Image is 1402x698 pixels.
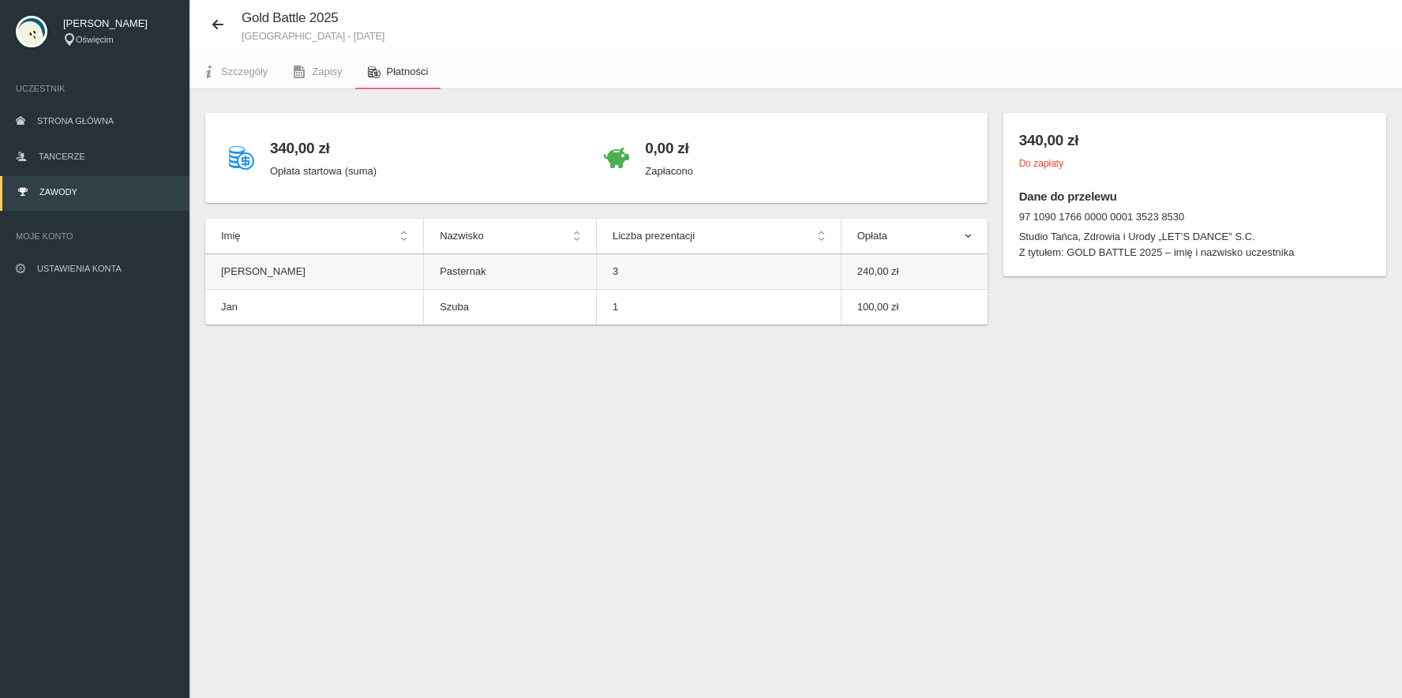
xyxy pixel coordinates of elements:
td: 1 [596,290,841,325]
th: Nazwisko [424,219,597,254]
span: Moje konto [16,228,174,244]
span: Szczegóły [221,66,268,77]
td: Szuba [424,290,597,325]
p: Opłata startowa (suma) [270,163,377,179]
span: Płatności [387,66,429,77]
span: Zawody [39,187,77,197]
p: Zapłacono [645,163,693,179]
h4: 0,00 zł [645,137,693,159]
td: 3 [596,254,841,290]
th: Imię [205,219,424,254]
span: Uczestnik [16,81,174,96]
span: Strona główna [37,116,114,126]
dd: Z tytułem: GOLD BATTLE 2025 – imię i nazwisko uczestnika [1019,245,1370,261]
a: Zapisy [280,54,354,89]
span: Zapisy [312,66,342,77]
th: Liczba prezentacji [596,219,841,254]
a: Szczegóły [189,54,280,89]
img: svg [16,16,47,47]
small: Do zapłaty [1019,158,1063,169]
span: Tancerze [39,152,84,161]
span: Ustawienia konta [37,264,122,273]
td: 100,00 zł [841,290,987,325]
a: Płatności [355,54,441,89]
h4: 340,00 zł [270,137,377,159]
td: Jan [205,290,424,325]
th: Opłata [841,219,987,254]
div: Oświęcim [63,33,174,47]
h6: Dane do przelewu [1019,187,1370,205]
td: 240,00 zł [841,254,987,290]
dd: Studio Tańca, Zdrowia i Urody „LET’S DANCE" S.C. [1019,229,1370,245]
span: [PERSON_NAME] [63,16,174,32]
td: [PERSON_NAME] [205,254,424,290]
dt: 97 1090 1766 0000 0001 3523 8530 [1019,209,1370,225]
h4: 340,00 zł [1019,129,1370,152]
td: Pasternak [424,254,597,290]
small: [GEOGRAPHIC_DATA] - [DATE] [242,31,384,41]
span: Gold Battle 2025 [242,10,339,25]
